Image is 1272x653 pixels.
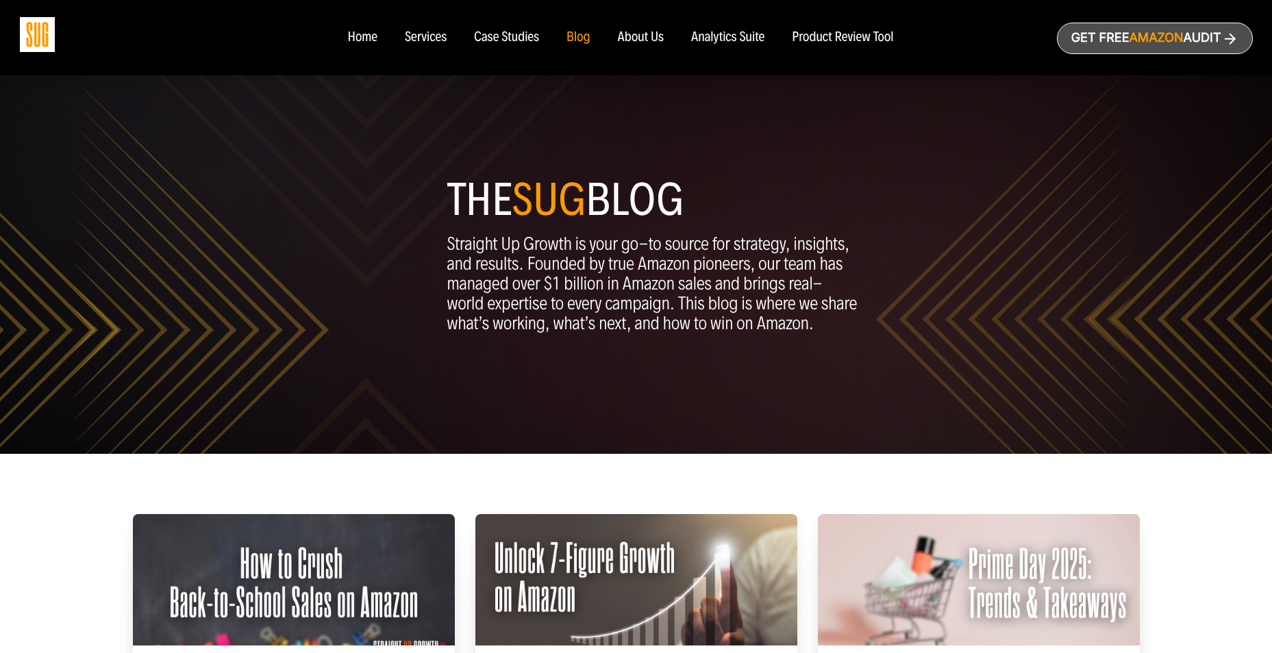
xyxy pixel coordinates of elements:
[691,30,764,45] a: Analytics Suite
[405,30,447,45] a: Services
[447,234,858,333] p: Straight Up Growth is your go-to source for strategy, insights, and results. Founded by true Amaz...
[618,30,664,45] a: About Us
[20,17,55,52] img: Sug
[792,30,893,45] a: Product Review Tool
[347,30,377,45] a: Home
[474,30,539,45] a: Case Studies
[1129,31,1183,45] span: Amazon
[512,172,586,227] span: SUG
[566,30,590,45] a: Blog
[447,179,858,220] h1: The blog
[1057,23,1253,54] a: Get freeAmazonAudit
